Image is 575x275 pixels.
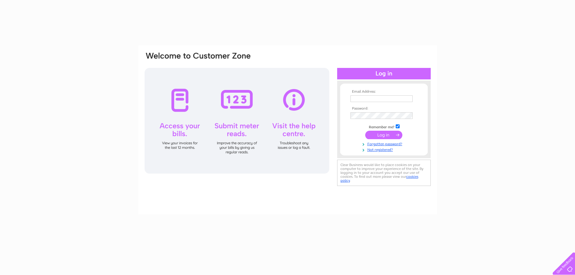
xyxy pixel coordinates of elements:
a: Not registered? [350,146,419,152]
th: Email Address: [349,90,419,94]
a: cookies policy [340,174,418,183]
a: Forgotten password? [350,141,419,146]
th: Password: [349,107,419,111]
input: Submit [365,131,402,139]
div: Clear Business would like to place cookies on your computer to improve your experience of the sit... [337,160,431,186]
td: Remember me? [349,123,419,130]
